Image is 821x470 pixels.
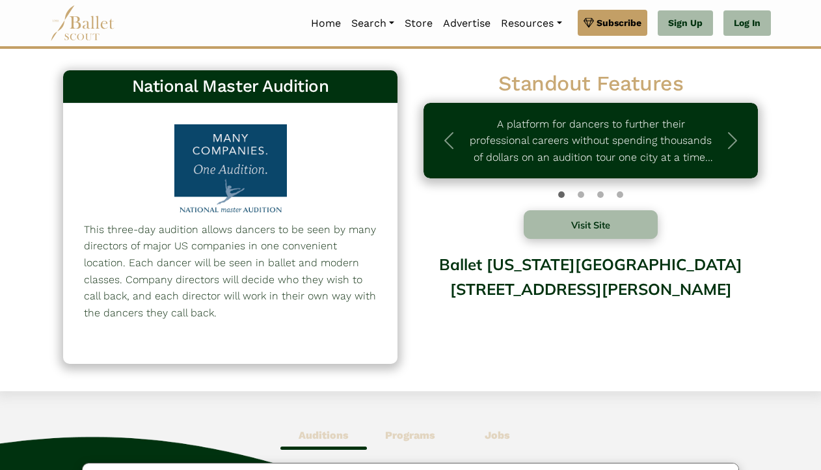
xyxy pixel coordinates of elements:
[385,429,435,441] b: Programs
[346,10,399,37] a: Search
[584,16,594,30] img: gem.svg
[723,10,771,36] a: Log In
[74,76,387,98] h3: National Master Audition
[424,70,758,98] h2: Standout Features
[438,10,496,37] a: Advertise
[399,10,438,37] a: Store
[597,16,641,30] span: Subscribe
[496,10,567,37] a: Resources
[299,429,349,441] b: Auditions
[306,10,346,37] a: Home
[558,185,565,204] button: Slide 0
[578,10,647,36] a: Subscribe
[485,429,510,441] b: Jobs
[617,185,623,204] button: Slide 3
[578,185,584,204] button: Slide 1
[424,245,758,350] div: Ballet [US_STATE][GEOGRAPHIC_DATA][STREET_ADDRESS][PERSON_NAME]
[524,210,658,239] button: Visit Site
[84,221,377,322] p: This three-day audition allows dancers to be seen by many directors of major US companies in one ...
[469,116,712,166] p: A platform for dancers to further their professional careers without spending thousands of dollar...
[597,185,604,204] button: Slide 2
[658,10,713,36] a: Sign Up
